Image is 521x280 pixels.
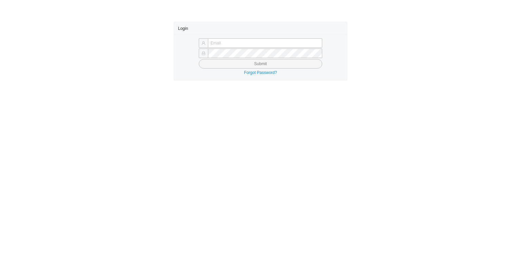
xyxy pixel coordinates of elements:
a: Forgot Password? [244,70,277,75]
input: Email [208,38,322,48]
span: lock [201,51,206,55]
button: Submit [199,59,322,69]
span: user [201,41,206,45]
div: Login [178,22,343,35]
